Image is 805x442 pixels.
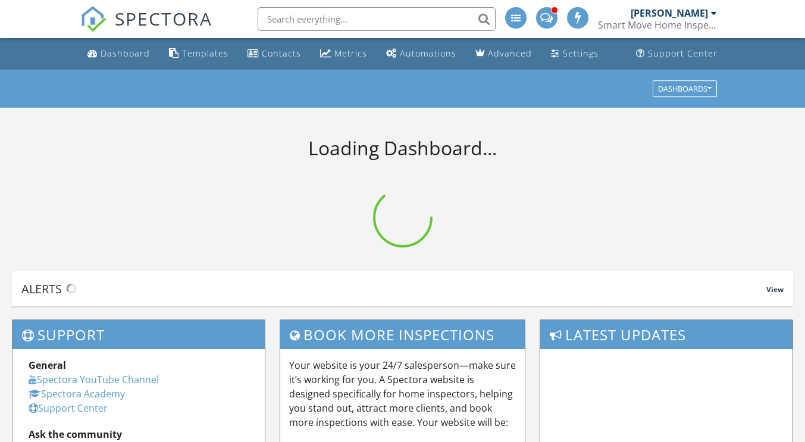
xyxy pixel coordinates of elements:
[381,43,461,65] a: Automations (Advanced)
[280,320,525,349] h3: Book More Inspections
[182,48,228,59] div: Templates
[631,7,708,19] div: [PERSON_NAME]
[80,16,212,41] a: SPECTORA
[80,6,107,32] img: The Best Home Inspection Software - Spectora
[334,48,367,59] div: Metrics
[29,427,249,441] div: Ask the community
[29,373,159,386] a: Spectora YouTube Channel
[658,84,712,93] div: Dashboards
[648,48,718,59] div: Support Center
[315,43,372,65] a: Metrics
[766,284,784,294] span: View
[243,43,306,65] a: Contacts
[164,43,233,65] a: Templates
[115,6,212,31] span: SPECTORA
[29,402,108,415] a: Support Center
[29,387,125,400] a: Spectora Academy
[488,48,532,59] div: Advanced
[101,48,150,59] div: Dashboard
[262,48,301,59] div: Contacts
[258,7,496,31] input: Search everything...
[12,320,265,349] h3: Support
[471,43,537,65] a: Advanced
[653,80,717,97] button: Dashboards
[289,358,516,430] p: Your website is your 24/7 salesperson—make sure it’s working for you. A Spectora website is desig...
[563,48,599,59] div: Settings
[540,320,793,349] h3: Latest Updates
[29,359,66,372] strong: General
[631,43,722,65] a: Support Center
[546,43,603,65] a: Settings
[400,48,456,59] div: Automations
[21,281,766,297] div: Alerts
[598,19,717,31] div: Smart Move Home Inspections, LLC LHI#11201
[83,43,155,65] a: Dashboard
